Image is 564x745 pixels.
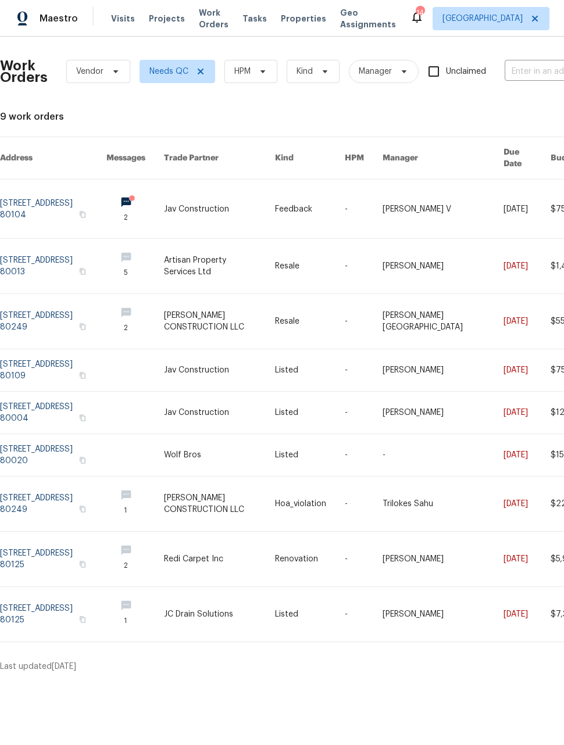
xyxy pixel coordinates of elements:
td: JC Drain Solutions [155,587,266,642]
button: Copy Address [77,559,88,570]
td: Artisan Property Services Ltd [155,239,266,294]
td: Redi Carpet Inc [155,532,266,587]
td: - [335,349,373,392]
td: [PERSON_NAME] [373,349,494,392]
button: Copy Address [77,504,88,514]
th: HPM [335,137,373,180]
td: [PERSON_NAME] CONSTRUCTION LLC [155,477,266,532]
td: Listed [266,392,335,434]
td: Feedback [266,180,335,239]
td: - [373,434,494,477]
button: Copy Address [77,209,88,220]
span: Tasks [242,15,267,23]
td: [PERSON_NAME][GEOGRAPHIC_DATA] [373,294,494,349]
th: Trade Partner [155,137,266,180]
td: Listed [266,349,335,392]
th: Messages [97,137,155,180]
td: Listed [266,587,335,642]
button: Copy Address [77,370,88,381]
td: Jav Construction [155,180,266,239]
span: Work Orders [199,7,229,30]
th: Manager [373,137,494,180]
td: - [335,294,373,349]
div: 14 [416,7,424,19]
td: Jav Construction [155,349,266,392]
button: Copy Address [77,321,88,332]
td: [PERSON_NAME] [373,239,494,294]
button: Copy Address [77,413,88,423]
td: Resale [266,239,335,294]
button: Copy Address [77,266,88,277]
th: Due Date [494,137,541,180]
span: Needs QC [149,66,188,77]
span: HPM [234,66,251,77]
span: [GEOGRAPHIC_DATA] [442,13,523,24]
span: Visits [111,13,135,24]
td: [PERSON_NAME] CONSTRUCTION LLC [155,294,266,349]
td: Wolf Bros [155,434,266,477]
td: - [335,180,373,239]
th: Kind [266,137,335,180]
span: Vendor [76,66,103,77]
td: Hoa_violation [266,477,335,532]
span: [DATE] [52,662,76,671]
td: - [335,587,373,642]
td: - [335,434,373,477]
span: Maestro [40,13,78,24]
span: Geo Assignments [340,7,396,30]
td: - [335,532,373,587]
span: Properties [281,13,326,24]
button: Copy Address [77,614,88,625]
td: [PERSON_NAME] [373,532,494,587]
span: Projects [149,13,185,24]
td: - [335,477,373,532]
td: [PERSON_NAME] [373,392,494,434]
td: Trilokes Sahu [373,477,494,532]
span: Unclaimed [446,66,486,78]
td: - [335,392,373,434]
span: Manager [359,66,392,77]
td: [PERSON_NAME] [373,587,494,642]
button: Copy Address [77,455,88,465]
td: [PERSON_NAME] V [373,180,494,239]
span: Kind [297,66,313,77]
td: Listed [266,434,335,477]
td: Resale [266,294,335,349]
td: - [335,239,373,294]
td: Renovation [266,532,335,587]
td: Jav Construction [155,392,266,434]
